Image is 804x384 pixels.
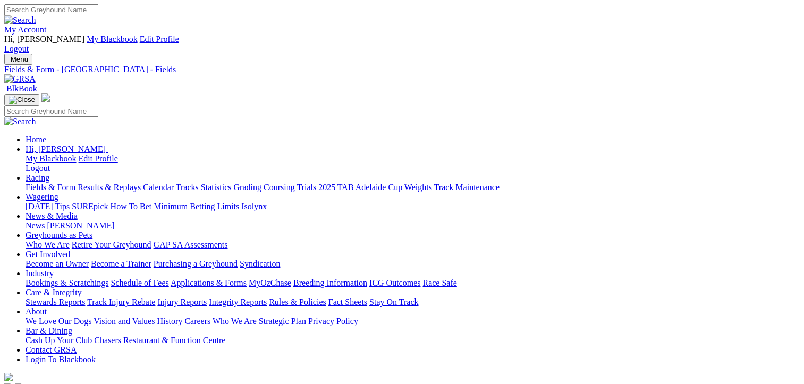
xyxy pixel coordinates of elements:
[264,183,295,192] a: Coursing
[26,297,800,307] div: Care & Integrity
[4,54,32,65] button: Toggle navigation
[26,154,77,163] a: My Blackbook
[26,144,106,153] span: Hi, [PERSON_NAME]
[176,183,199,192] a: Tracks
[11,55,28,63] span: Menu
[26,173,49,182] a: Racing
[184,317,210,326] a: Careers
[422,278,456,287] a: Race Safe
[26,288,82,297] a: Care & Integrity
[4,44,29,53] a: Logout
[434,183,500,192] a: Track Maintenance
[240,259,280,268] a: Syndication
[111,202,152,211] a: How To Bet
[26,259,89,268] a: Become an Owner
[87,35,138,44] a: My Blackbook
[26,192,58,201] a: Wagering
[26,183,800,192] div: Racing
[26,164,50,173] a: Logout
[41,93,50,102] img: logo-grsa-white.png
[140,35,179,44] a: Edit Profile
[26,297,85,306] a: Stewards Reports
[26,202,800,211] div: Wagering
[154,259,238,268] a: Purchasing a Greyhound
[26,221,45,230] a: News
[26,144,108,153] a: Hi, [PERSON_NAME]
[94,336,225,345] a: Chasers Restaurant & Function Centre
[404,183,432,192] a: Weights
[4,15,36,25] img: Search
[26,202,70,211] a: [DATE] Tips
[26,269,54,278] a: Industry
[72,202,108,211] a: SUREpick
[91,259,151,268] a: Become a Trainer
[4,35,800,54] div: My Account
[171,278,247,287] a: Applications & Forms
[4,35,84,44] span: Hi, [PERSON_NAME]
[4,74,36,84] img: GRSA
[157,297,207,306] a: Injury Reports
[26,345,77,354] a: Contact GRSA
[111,278,168,287] a: Schedule of Fees
[26,135,46,144] a: Home
[26,307,47,316] a: About
[26,211,78,220] a: News & Media
[297,183,316,192] a: Trials
[9,96,35,104] img: Close
[293,278,367,287] a: Breeding Information
[249,278,291,287] a: MyOzChase
[4,106,98,117] input: Search
[269,297,326,306] a: Rules & Policies
[241,202,267,211] a: Isolynx
[47,221,114,230] a: [PERSON_NAME]
[26,278,800,288] div: Industry
[26,355,96,364] a: Login To Blackbook
[26,240,70,249] a: Who We Are
[26,317,91,326] a: We Love Our Dogs
[87,297,155,306] a: Track Injury Rebate
[4,65,800,74] a: Fields & Form - [GEOGRAPHIC_DATA] - Fields
[4,84,37,93] a: BlkBook
[4,94,39,106] button: Toggle navigation
[26,221,800,231] div: News & Media
[4,117,36,126] img: Search
[26,278,108,287] a: Bookings & Scratchings
[209,297,267,306] a: Integrity Reports
[26,336,800,345] div: Bar & Dining
[201,183,232,192] a: Statistics
[72,240,151,249] a: Retire Your Greyhound
[26,231,92,240] a: Greyhounds as Pets
[369,297,418,306] a: Stay On Track
[259,317,306,326] a: Strategic Plan
[154,240,228,249] a: GAP SA Assessments
[79,154,118,163] a: Edit Profile
[308,317,358,326] a: Privacy Policy
[318,183,402,192] a: 2025 TAB Adelaide Cup
[4,25,47,34] a: My Account
[4,4,98,15] input: Search
[26,250,70,259] a: Get Involved
[26,259,800,269] div: Get Involved
[213,317,257,326] a: Who We Are
[4,373,13,381] img: logo-grsa-white.png
[328,297,367,306] a: Fact Sheets
[26,317,800,326] div: About
[234,183,261,192] a: Grading
[143,183,174,192] a: Calendar
[26,154,800,173] div: Hi, [PERSON_NAME]
[154,202,239,211] a: Minimum Betting Limits
[94,317,155,326] a: Vision and Values
[78,183,141,192] a: Results & Replays
[26,183,75,192] a: Fields & Form
[26,336,92,345] a: Cash Up Your Club
[26,240,800,250] div: Greyhounds as Pets
[157,317,182,326] a: History
[369,278,420,287] a: ICG Outcomes
[6,84,37,93] span: BlkBook
[26,326,72,335] a: Bar & Dining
